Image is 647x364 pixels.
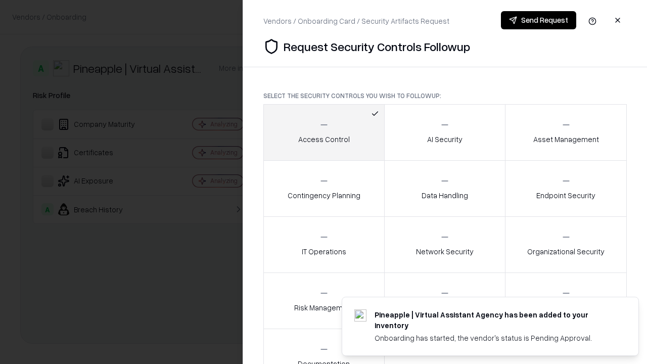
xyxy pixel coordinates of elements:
[384,216,506,273] button: Network Security
[263,16,449,26] div: Vendors / Onboarding Card / Security Artifacts Request
[263,216,385,273] button: IT Operations
[384,104,506,161] button: AI Security
[375,333,614,343] div: Onboarding has started, the vendor's status is Pending Approval.
[263,92,627,100] p: Select the security controls you wish to followup:
[384,272,506,329] button: Security Incidents
[505,160,627,217] button: Endpoint Security
[536,190,595,201] p: Endpoint Security
[427,134,463,145] p: AI Security
[375,309,614,331] div: Pineapple | Virtual Assistant Agency has been added to your inventory
[263,104,385,161] button: Access Control
[527,246,605,257] p: Organizational Security
[501,11,576,29] button: Send Request
[422,190,468,201] p: Data Handling
[384,160,506,217] button: Data Handling
[505,104,627,161] button: Asset Management
[294,302,354,313] p: Risk Management
[533,134,599,145] p: Asset Management
[284,38,470,55] p: Request Security Controls Followup
[505,216,627,273] button: Organizational Security
[263,160,385,217] button: Contingency Planning
[354,309,366,322] img: trypineapple.com
[416,246,474,257] p: Network Security
[302,246,346,257] p: IT Operations
[505,272,627,329] button: Threat Management
[298,134,350,145] p: Access Control
[288,190,360,201] p: Contingency Planning
[263,272,385,329] button: Risk Management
